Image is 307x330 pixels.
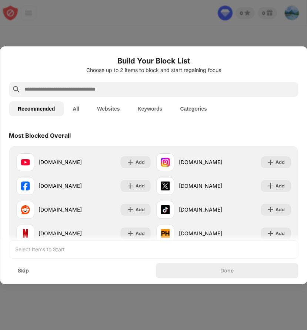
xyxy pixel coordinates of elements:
[161,158,170,167] img: favicons
[136,159,145,166] div: Add
[39,158,83,166] div: [DOMAIN_NAME]
[21,205,30,214] img: favicons
[21,229,30,238] img: favicons
[179,182,224,190] div: [DOMAIN_NAME]
[136,182,145,190] div: Add
[276,206,285,213] div: Add
[9,55,298,66] h6: Build Your Block List
[9,132,71,139] div: Most Blocked Overall
[21,182,30,190] img: favicons
[12,85,21,94] img: search.svg
[88,101,129,116] button: Websites
[39,229,83,237] div: [DOMAIN_NAME]
[161,205,170,214] img: favicons
[179,158,224,166] div: [DOMAIN_NAME]
[21,158,30,167] img: favicons
[15,246,65,253] div: Select Items to Start
[276,230,285,237] div: Add
[129,101,171,116] button: Keywords
[9,67,298,73] div: Choose up to 2 items to block and start regaining focus
[136,230,145,237] div: Add
[179,229,224,237] div: [DOMAIN_NAME]
[276,159,285,166] div: Add
[39,206,83,213] div: [DOMAIN_NAME]
[9,101,64,116] button: Recommended
[276,182,285,190] div: Add
[171,101,216,116] button: Categories
[179,206,224,213] div: [DOMAIN_NAME]
[220,268,234,274] div: Done
[64,101,88,116] button: All
[39,182,83,190] div: [DOMAIN_NAME]
[161,229,170,238] img: favicons
[18,268,29,274] div: Skip
[161,182,170,190] img: favicons
[136,206,145,213] div: Add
